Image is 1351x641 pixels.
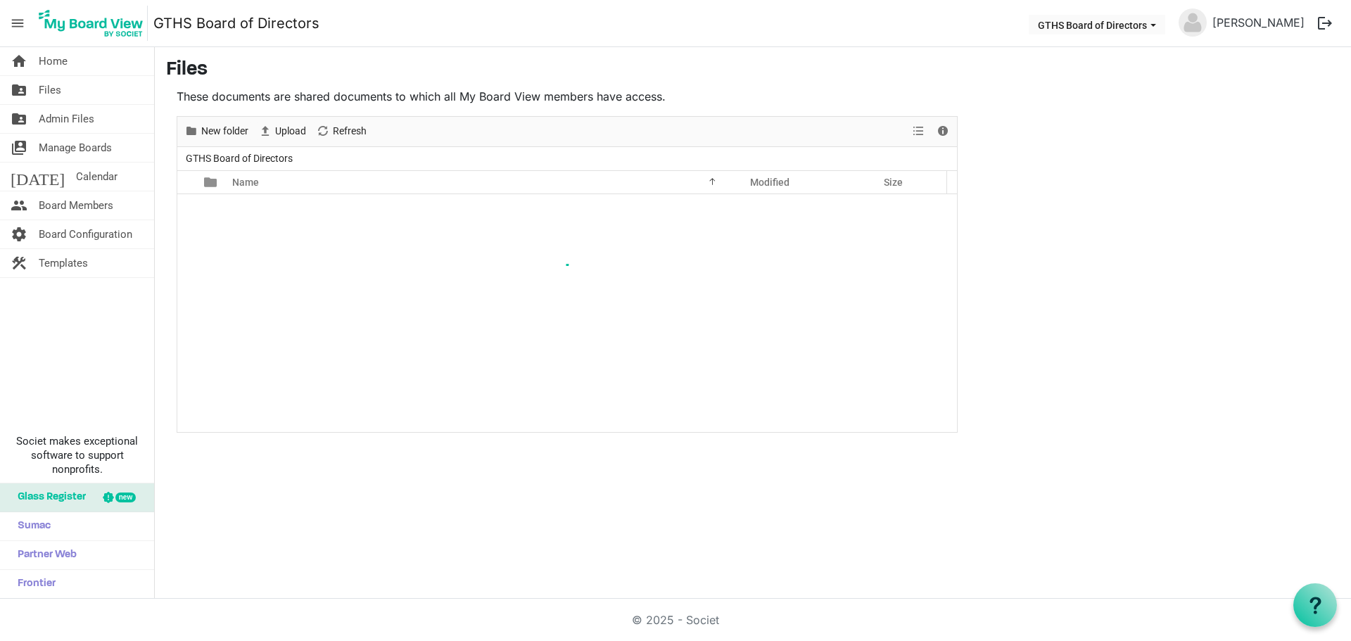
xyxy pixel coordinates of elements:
[34,6,153,41] a: My Board View Logo
[11,105,27,133] span: folder_shared
[39,47,68,75] span: Home
[11,163,65,191] span: [DATE]
[34,6,148,41] img: My Board View Logo
[11,47,27,75] span: home
[4,10,31,37] span: menu
[39,220,132,248] span: Board Configuration
[11,191,27,220] span: people
[11,570,56,598] span: Frontier
[39,249,88,277] span: Templates
[11,541,77,569] span: Partner Web
[11,220,27,248] span: settings
[11,134,27,162] span: switch_account
[1179,8,1207,37] img: no-profile-picture.svg
[177,88,958,105] p: These documents are shared documents to which all My Board View members have access.
[76,163,118,191] span: Calendar
[1310,8,1340,38] button: logout
[6,434,148,476] span: Societ makes exceptional software to support nonprofits.
[39,105,94,133] span: Admin Files
[39,134,112,162] span: Manage Boards
[115,493,136,502] div: new
[39,191,113,220] span: Board Members
[1207,8,1310,37] a: [PERSON_NAME]
[11,76,27,104] span: folder_shared
[153,9,319,37] a: GTHS Board of Directors
[11,512,51,540] span: Sumac
[632,613,719,627] a: © 2025 - Societ
[166,58,1340,82] h3: Files
[11,249,27,277] span: construction
[11,483,86,512] span: Glass Register
[1029,15,1165,34] button: GTHS Board of Directors dropdownbutton
[39,76,61,104] span: Files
